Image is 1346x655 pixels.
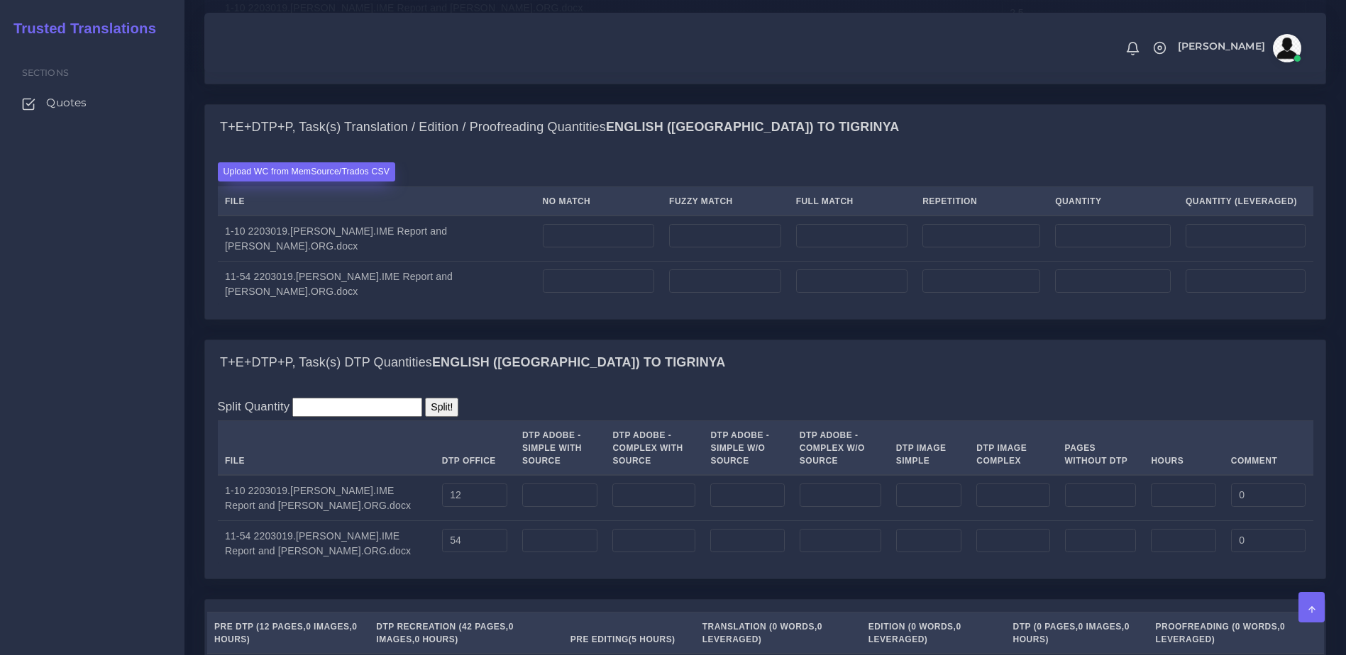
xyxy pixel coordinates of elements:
span: 0 Words [911,622,953,632]
span: 0 Hours [214,622,357,644]
th: Repetition [915,187,1048,216]
span: Quotes [46,95,87,111]
label: Upload WC from MemSource/Trados CSV [218,162,396,181]
th: No Match [535,187,662,216]
th: Quantity (Leveraged) [1179,187,1313,216]
th: Pre DTP ( , , ) [207,612,369,654]
b: English ([GEOGRAPHIC_DATA]) TO Tigrinya [432,355,725,369]
th: DTP Adobe - Complex With Source [605,421,703,476]
span: (5 Hours) [629,634,675,644]
span: 0 Leveraged [868,622,961,644]
span: 0 Images [306,622,349,632]
span: 0 Leveraged [1156,622,1286,644]
h4: T+E+DTP+P, Task(s) DTP Quantities [220,355,725,371]
a: Trusted Translations [4,17,156,40]
span: 0 Hours [1013,622,1130,644]
span: 0 Words [1235,622,1277,632]
input: Split! [425,398,458,417]
td: 11-54 2203019.[PERSON_NAME].IME Report and [PERSON_NAME].ORG.docx [218,262,536,307]
th: DTP Office [434,421,514,476]
th: DTP Image Simple [888,421,969,476]
th: DTP Recreation ( , , ) [369,612,563,654]
a: Quotes [11,88,174,118]
h4: T+E+DTP+P, Task(s) Translation / Edition / Proofreading Quantities [220,120,899,135]
td: 1-10 2203019.[PERSON_NAME].IME Report and [PERSON_NAME].ORG.docx [218,475,435,521]
th: Comment [1223,421,1313,476]
span: 0 Leveraged [702,622,822,644]
span: 0 Images [376,622,514,644]
td: 1-10 2203019.[PERSON_NAME].IME Report and [PERSON_NAME].ORG.docx [218,215,536,262]
th: Quantity [1048,187,1179,216]
div: T+E+DTP+P, Task(s) Translation / Edition / Proofreading QuantitiesEnglish ([GEOGRAPHIC_DATA]) TO ... [205,105,1325,150]
th: File [218,187,536,216]
th: File [218,421,435,476]
span: [PERSON_NAME] [1178,41,1265,51]
th: Fuzzy Match [662,187,789,216]
span: 0 Pages [1037,622,1076,632]
label: Split Quantity [218,398,290,415]
th: DTP ( , , ) [1005,612,1148,654]
th: DTP Adobe - Simple With Source [514,421,605,476]
span: 12 Pages [260,622,304,632]
h2: Trusted Translations [4,20,156,37]
span: 0 Hours [414,634,455,644]
div: T+E+DTP+P, Task(s) DTP QuantitiesEnglish ([GEOGRAPHIC_DATA]) TO Tigrinya [205,385,1325,578]
span: 0 Images [1079,622,1122,632]
span: 0 Words [773,622,815,632]
th: Translation ( , ) [695,612,861,654]
th: Hours [1144,421,1223,476]
th: DTP Image Complex [969,421,1057,476]
div: T+E+DTP+P, Task(s) DTP QuantitiesEnglish ([GEOGRAPHIC_DATA]) TO Tigrinya [205,340,1325,386]
th: Full Match [788,187,915,216]
div: T+E+DTP+P, Task(s) Translation / Edition / Proofreading QuantitiesEnglish ([GEOGRAPHIC_DATA]) TO ... [205,150,1325,318]
b: English ([GEOGRAPHIC_DATA]) TO Tigrinya [606,120,899,134]
span: Sections [22,67,69,78]
td: 11-54 2203019.[PERSON_NAME].IME Report and [PERSON_NAME].ORG.docx [218,521,435,566]
span: 42 Pages [462,622,506,632]
a: [PERSON_NAME]avatar [1171,34,1306,62]
img: avatar [1273,34,1301,62]
th: Pages Without DTP [1057,421,1144,476]
th: Edition ( , ) [861,612,1005,654]
th: DTP Adobe - Simple W/O Source [703,421,792,476]
th: Proofreading ( , ) [1148,612,1323,654]
th: Pre Editing [563,612,695,654]
th: DTP Adobe - Complex W/O Source [792,421,888,476]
